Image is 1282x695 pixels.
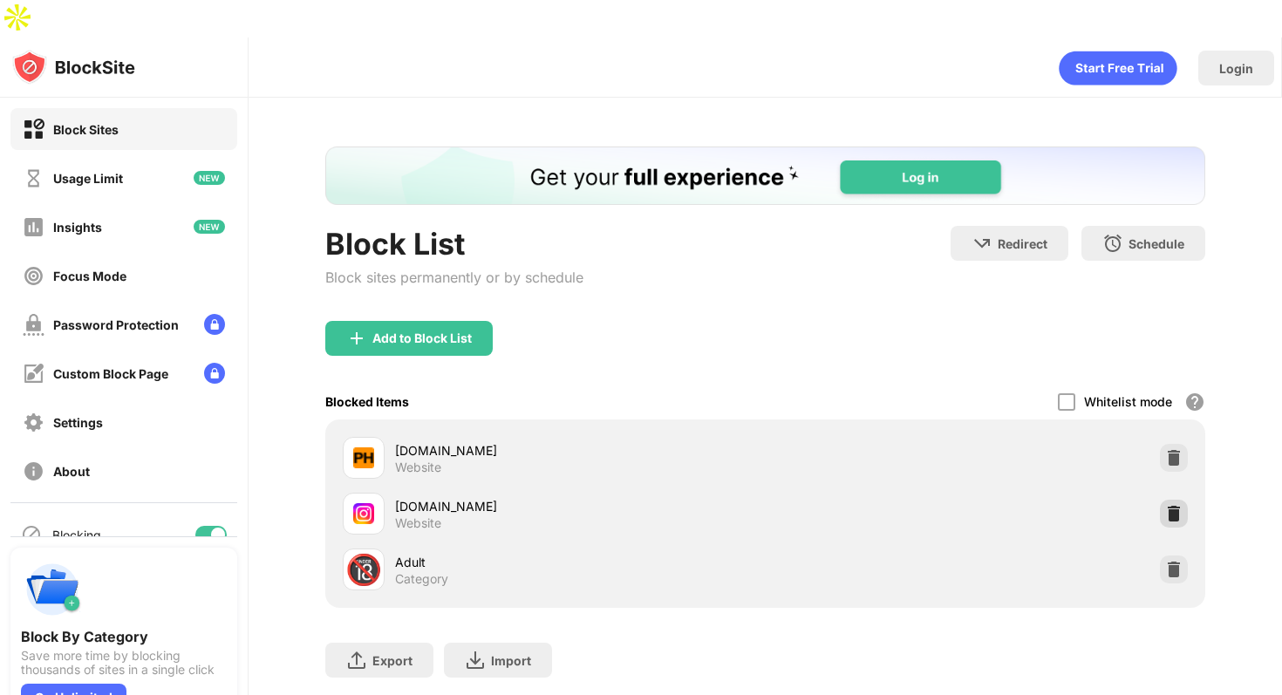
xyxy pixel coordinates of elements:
div: Block Sites [53,122,119,137]
div: Export [372,653,413,668]
img: block-on.svg [23,119,44,140]
img: new-icon.svg [194,220,225,234]
div: [DOMAIN_NAME] [395,497,765,515]
div: Password Protection [53,317,179,332]
div: Category [395,571,448,587]
img: blocking-icon.svg [21,524,42,545]
div: Blocking [52,528,101,542]
div: Login [1219,61,1253,76]
img: lock-menu.svg [204,314,225,335]
img: time-usage-off.svg [23,167,44,189]
div: [DOMAIN_NAME] [395,441,765,460]
div: Focus Mode [53,269,126,283]
div: Block List [325,226,583,262]
div: Block By Category [21,628,227,645]
div: Save more time by blocking thousands of sites in a single click [21,649,227,677]
div: Website [395,515,441,531]
div: Block sites permanently or by schedule [325,269,583,286]
div: Blocked Items [325,394,409,409]
img: new-icon.svg [194,171,225,185]
img: favicons [353,503,374,524]
div: animation [1059,51,1177,85]
iframe: Banner [325,146,1205,205]
img: password-protection-off.svg [23,314,44,336]
img: focus-off.svg [23,265,44,287]
div: About [53,464,90,479]
div: Website [395,460,441,475]
div: Adult [395,553,765,571]
div: Add to Block List [372,331,472,345]
img: insights-off.svg [23,216,44,238]
div: Insights [53,220,102,235]
div: Schedule [1129,236,1184,251]
img: push-categories.svg [21,558,84,621]
div: Custom Block Page [53,366,168,381]
img: lock-menu.svg [204,363,225,384]
div: Whitelist mode [1084,394,1172,409]
img: about-off.svg [23,460,44,482]
img: customize-block-page-off.svg [23,363,44,385]
div: 🔞 [345,552,382,588]
div: Redirect [998,236,1047,251]
div: Import [491,653,531,668]
div: Settings [53,415,103,430]
img: favicons [353,447,374,468]
img: settings-off.svg [23,412,44,433]
div: Usage Limit [53,171,123,186]
img: logo-blocksite.svg [12,50,135,85]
